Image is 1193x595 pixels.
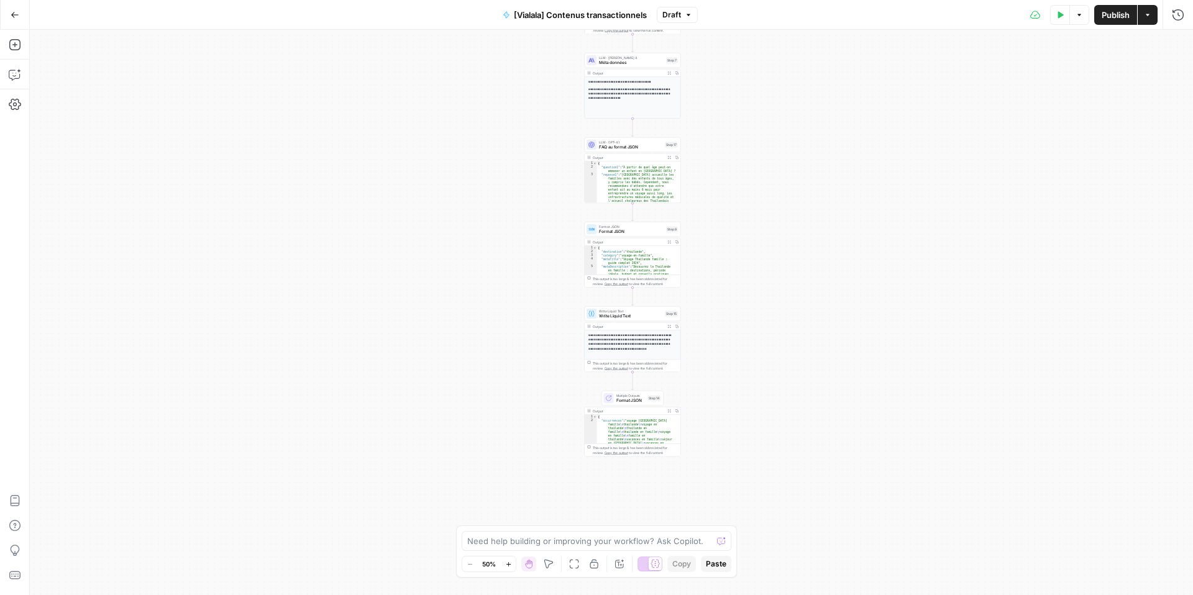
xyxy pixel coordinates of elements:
g: Edge from step_8 to step_15 [632,288,634,306]
div: Output [593,155,664,160]
g: Edge from step_6 to step_7 [632,34,634,52]
div: Step 7 [666,58,678,63]
span: Copy the output [605,29,628,32]
div: 4 [585,257,597,265]
div: Multiple OutputsFormat JSONStep 14Output{ "occurrences":"voyage [GEOGRAPHIC_DATA] famille\nthaïla... [585,391,681,456]
div: Step 14 [647,396,661,401]
span: Write Liquid Text [599,313,662,319]
div: Step 15 [665,311,678,317]
div: 2 [585,419,597,553]
span: 50% [482,559,496,569]
span: LLM · [PERSON_NAME] 4 [599,55,664,60]
button: Copy [667,556,696,572]
div: Step 8 [666,227,678,232]
div: Step 17 [665,142,678,148]
span: FAQ au format JSON [599,144,662,150]
button: [Vialala] Contenus transactionnels [495,5,654,25]
div: Output [593,409,664,414]
span: Toggle code folding, rows 1 through 9 [593,246,597,250]
span: Copy the output [605,282,628,286]
span: Write Liquid Text [599,309,662,314]
div: Format JSONFormat JSONStep 8Output{ "destination":"thailande", "category":"voyage-en-famille", "m... [585,222,681,288]
span: LLM · GPT-4.1 [599,140,662,145]
span: Format JSON [599,229,664,235]
button: Paste [701,556,731,572]
div: 2 [585,250,597,253]
span: Format JSON [616,397,646,404]
span: Paste [706,558,726,570]
button: Publish [1094,5,1137,25]
div: 2 [585,165,597,173]
span: Copy the output [605,366,628,370]
div: 1 [585,415,597,419]
div: This output is too large & has been abbreviated for review. to view the full content. [593,276,678,286]
g: Edge from step_17 to step_8 [632,203,634,221]
span: Copy [672,558,691,570]
div: 1 [585,246,597,250]
div: Output [593,71,664,76]
div: 3 [585,253,597,257]
span: [Vialala] Contenus transactionnels [514,9,647,21]
div: Output [593,240,664,245]
span: Copy the output [605,451,628,455]
g: Edge from step_7 to step_17 [632,119,634,137]
div: LLM · GPT-4.1FAQ au format JSONStep 17Output{ "question1":"À partir de quel âge peut-on emmener u... [585,137,681,203]
button: Draft [657,7,698,23]
span: Toggle code folding, rows 1 through 3 [593,415,597,419]
span: Méta données [599,60,664,66]
div: 3 [585,173,597,221]
div: 5 [585,265,597,283]
span: Toggle code folding, rows 1 through 8 [593,161,597,165]
span: Draft [662,9,681,20]
div: This output is too large & has been abbreviated for review. to view the full content. [593,361,678,371]
div: Output [593,324,664,329]
span: Format JSON [599,224,664,229]
div: 1 [585,161,597,165]
span: Multiple Outputs [616,393,646,398]
g: Edge from step_15 to step_14 [632,372,634,390]
span: Publish [1102,9,1130,21]
div: This output is too large & has been abbreviated for review. to view the full content. [593,445,678,455]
